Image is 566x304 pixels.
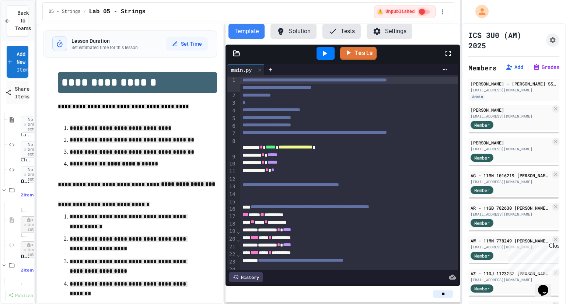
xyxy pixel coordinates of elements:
[5,290,36,300] a: Publish
[471,244,551,250] div: [EMAIL_ADDRESS][DOMAIN_NAME]
[21,216,42,233] span: No time set
[227,168,237,176] div: 11
[474,220,490,226] span: Member
[15,9,31,32] span: Back to Teams
[227,206,237,213] div: 16
[468,3,490,20] div: My Account
[227,266,237,274] div: 24
[49,9,80,15] span: 05 - Strings
[227,99,237,107] div: 3
[166,37,208,50] button: Set Time
[367,24,412,39] button: Settings
[471,80,557,87] div: [PERSON_NAME] - [PERSON_NAME] SS (2652)
[227,228,237,235] div: 19
[227,243,237,251] div: 21
[227,235,237,243] div: 20
[471,172,551,179] div: AG - 11MN 1016219 [PERSON_NAME] SS
[474,187,490,193] span: Member
[227,258,237,266] div: 23
[340,47,377,60] a: Tests
[227,64,265,75] div: main.py
[227,77,237,92] div: 1
[471,212,551,217] div: [EMAIL_ADDRESS][DOMAIN_NAME]
[227,138,237,153] div: 8
[505,242,559,274] iframe: chat widget
[227,66,255,74] div: main.py
[535,275,559,297] iframe: chat widget
[229,272,263,282] div: History
[21,241,42,258] span: No time set
[227,191,237,198] div: 14
[227,123,237,130] div: 6
[474,122,490,128] span: Member
[227,251,237,259] div: 22
[227,176,237,184] div: 12
[471,205,551,211] div: AR - 11GB 782630 [PERSON_NAME] SS
[21,166,42,183] span: No time set
[7,81,28,104] a: Share Items
[322,24,361,39] button: Tests
[26,217,31,223] div: Unpublished
[237,236,240,242] span: Fold line
[21,141,42,158] span: No time set
[3,3,51,47] div: Chat with us now!Close
[71,45,138,50] p: Set estimated time for this lesson
[21,232,26,238] span: Lab 04 - Math Functions
[21,157,33,163] span: Challenges 03 - Repetition
[227,115,237,123] div: 5
[237,228,240,234] span: Fold line
[21,207,26,213] span: Lesson 04 - Math Functions
[471,146,551,152] div: [EMAIL_ADDRESS][DOMAIN_NAME]
[227,213,237,220] div: 17
[471,277,551,283] div: [EMAIL_ADDRESS][DOMAIN_NAME]
[227,107,237,115] div: 4
[227,92,237,100] div: 2
[21,178,33,185] span: 04 - Math Functions
[471,270,551,277] div: AZ - 11DJ 1123252 [PERSON_NAME] SS
[546,34,559,47] button: Assignment Settings
[228,24,265,39] button: Template
[89,7,146,16] span: Lab 05 - Strings
[237,251,240,257] span: Fold line
[7,46,28,78] a: Add New Item
[474,285,490,292] span: Member
[21,253,33,260] span: 05 - Strings
[468,30,543,50] h1: ICS 3U0 (AM) 2025
[374,6,436,18] div: ⚠️ Students cannot see this content! Click the toggle to publish it and make it visible to your c...
[474,252,490,259] span: Member
[377,9,415,15] span: ⚠️ Unpublished
[237,267,240,273] span: Fold line
[7,5,28,36] button: Back to Teams
[71,37,138,45] h3: Lesson Duration
[21,116,42,133] span: No time set
[227,183,237,191] div: 13
[474,154,490,161] span: Member
[26,242,31,248] div: Unpublished
[21,132,33,138] span: Lab 03 - Repetition
[506,63,523,71] button: Add
[471,106,551,113] div: [PERSON_NAME]
[21,268,36,273] span: 2 items
[533,63,559,71] button: Grades
[227,198,237,206] div: 15
[21,193,36,198] span: 2 items
[526,63,530,71] span: |
[270,24,317,39] button: Solution
[227,220,237,228] div: 18
[468,63,497,73] h2: Members
[471,237,551,244] div: AW - 11MN 778249 [PERSON_NAME] SS
[227,160,237,168] div: 10
[227,130,237,138] div: 7
[471,87,557,93] div: [EMAIL_ADDRESS][DOMAIN_NAME]
[471,139,551,146] div: [PERSON_NAME]
[227,153,237,161] div: 9
[83,9,86,15] span: /
[471,94,485,100] div: Admin
[21,282,26,289] span: Lesson 05 - Strings
[471,113,551,119] div: [EMAIL_ADDRESS][DOMAIN_NAME]
[471,179,551,185] div: [EMAIL_ADDRESS][DOMAIN_NAME]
